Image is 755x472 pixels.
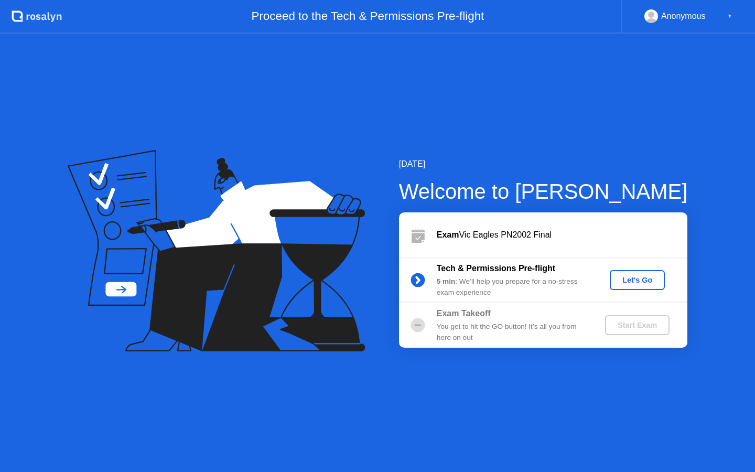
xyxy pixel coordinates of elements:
div: Anonymous [661,9,706,23]
div: Let's Go [614,276,661,284]
b: 5 min [437,277,456,285]
button: Let's Go [610,270,665,290]
b: Tech & Permissions Pre-flight [437,264,555,273]
div: Start Exam [609,321,665,329]
div: Welcome to [PERSON_NAME] [399,176,688,207]
button: Start Exam [605,315,670,335]
div: [DATE] [399,158,688,170]
div: ▼ [727,9,732,23]
div: Vic Eagles PN2002 Final [437,229,687,241]
b: Exam Takeoff [437,309,491,318]
div: You get to hit the GO button! It’s all you from here on out [437,321,588,343]
b: Exam [437,230,459,239]
div: : We’ll help you prepare for a no-stress exam experience [437,276,588,298]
